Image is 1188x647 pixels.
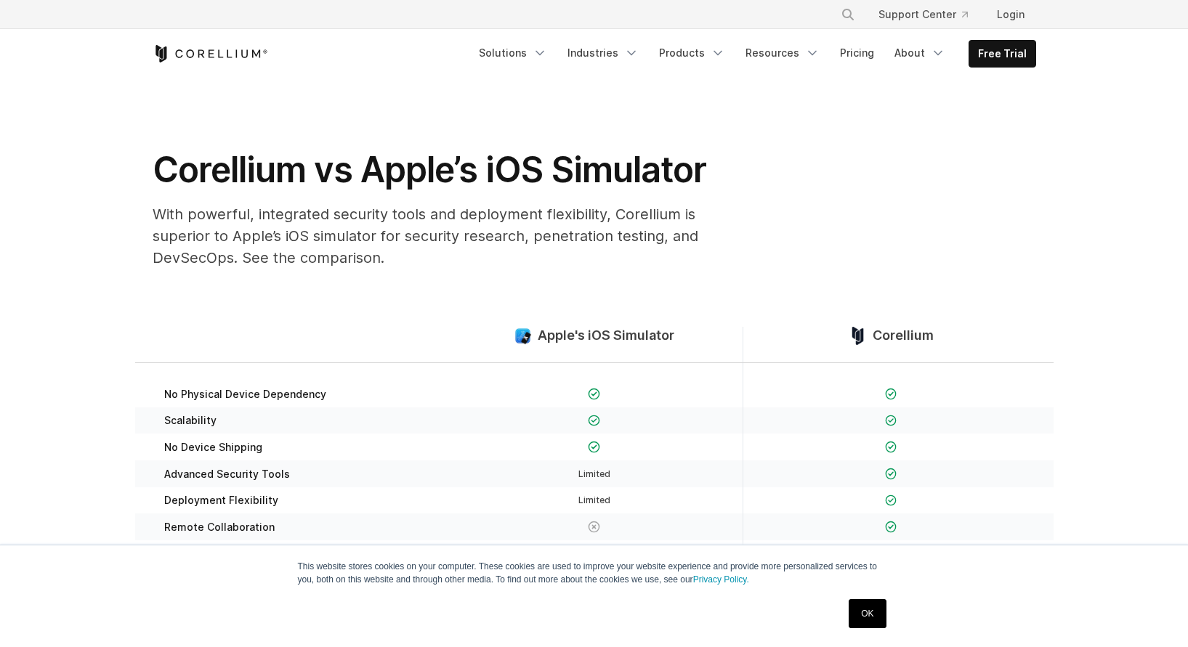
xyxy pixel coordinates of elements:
[737,40,828,66] a: Resources
[153,45,268,62] a: Corellium Home
[514,327,532,345] img: compare_ios-simulator--large
[164,441,262,454] span: No Device Shipping
[886,40,954,66] a: About
[693,574,749,585] a: Privacy Policy.
[298,560,891,586] p: This website stores cookies on your computer. These cookies are used to improve your website expe...
[588,415,600,427] img: Checkmark
[849,599,886,628] a: OK
[588,441,600,453] img: Checkmark
[885,468,897,480] img: Checkmark
[559,40,647,66] a: Industries
[164,494,278,507] span: Deployment Flexibility
[164,521,275,534] span: Remote Collaboration
[969,41,1035,67] a: Free Trial
[885,388,897,400] img: Checkmark
[578,495,610,505] span: Limited
[578,468,610,479] span: Limited
[164,468,290,481] span: Advanced Security Tools
[153,148,734,192] h1: Corellium vs Apple’s iOS Simulator
[835,1,861,28] button: Search
[470,40,556,66] a: Solutions
[164,414,217,427] span: Scalability
[885,415,897,427] img: Checkmark
[538,327,674,344] span: Apple's iOS Simulator
[985,1,1036,28] a: Login
[153,203,734,269] p: With powerful, integrated security tools and deployment flexibility, Corellium is superior to App...
[885,495,897,507] img: Checkmark
[164,388,326,401] span: No Physical Device Dependency
[823,1,1036,28] div: Navigation Menu
[885,521,897,533] img: Checkmark
[588,521,600,533] img: X
[885,441,897,453] img: Checkmark
[650,40,734,66] a: Products
[588,388,600,400] img: Checkmark
[867,1,979,28] a: Support Center
[873,327,934,344] span: Corellium
[831,40,883,66] a: Pricing
[470,40,1036,68] div: Navigation Menu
